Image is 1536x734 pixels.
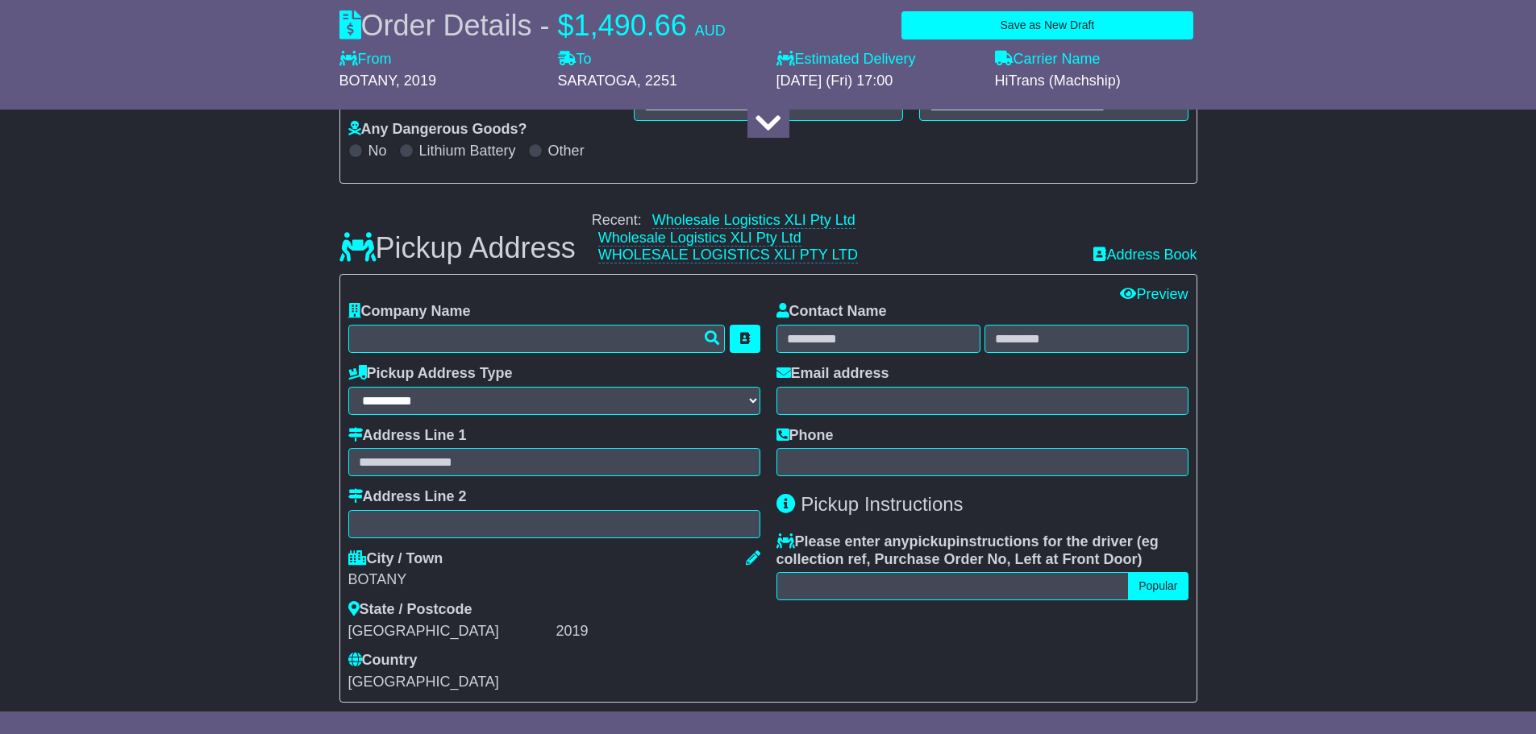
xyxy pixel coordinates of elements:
span: eg collection ref, Purchase Order No, Left at Front Door [776,533,1159,567]
span: 1,490.66 [574,9,687,42]
label: To [558,51,592,68]
div: Recent: [592,212,1078,264]
label: Email address [776,365,889,383]
div: BOTANY [348,571,760,589]
span: SARATOGA [558,73,637,89]
a: Wholesale Logistics XLI Pty Ltd [598,230,801,247]
label: Address Line 1 [348,427,467,445]
label: Pickup Address Type [348,365,513,383]
a: Preview [1120,286,1188,302]
span: , 2019 [396,73,436,89]
label: State / Postcode [348,601,472,619]
label: Address Line 2 [348,488,467,506]
span: BOTANY [339,73,396,89]
label: City / Town [348,550,443,568]
label: Lithium Battery [419,143,516,160]
div: Order Details - [339,8,726,43]
span: $ [558,9,574,42]
div: HiTrans (Machship) [995,73,1197,90]
label: Other [548,143,585,160]
label: Carrier Name [995,51,1101,68]
label: Contact Name [776,303,887,321]
label: Country [348,652,418,670]
h3: Pickup Address [339,232,576,264]
label: Phone [776,427,834,445]
div: 2019 [556,623,760,641]
span: [GEOGRAPHIC_DATA] [348,674,499,690]
label: Company Name [348,303,471,321]
label: No [368,143,387,160]
div: [GEOGRAPHIC_DATA] [348,623,552,641]
a: Address Book [1093,247,1197,264]
div: [DATE] (Fri) 17:00 [776,73,979,90]
button: Popular [1128,572,1188,600]
label: Please enter any instructions for the driver ( ) [776,533,1188,568]
label: Estimated Delivery [776,51,979,68]
label: From [339,51,392,68]
button: Save as New Draft [901,11,1193,39]
span: Pickup Instructions [801,493,963,515]
span: AUD [695,23,726,39]
a: WHOLESALE LOGISTICS XLI PTY LTD [598,247,858,263]
a: Wholesale Logistics XLI Pty Ltd [652,212,855,229]
label: Any Dangerous Goods? [348,121,527,139]
span: pickup [910,533,956,549]
span: , 2251 [637,73,677,89]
